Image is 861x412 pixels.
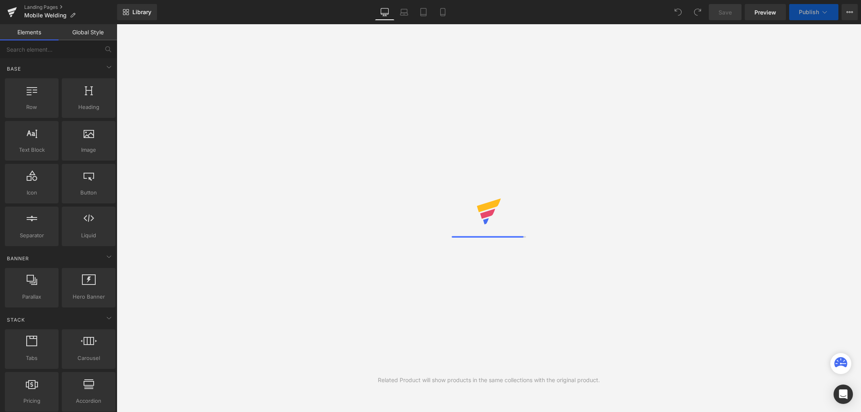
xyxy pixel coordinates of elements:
[745,4,786,20] a: Preview
[132,8,151,16] span: Library
[414,4,433,20] a: Tablet
[375,4,394,20] a: Desktop
[789,4,838,20] button: Publish
[117,4,157,20] a: New Library
[64,103,113,111] span: Heading
[64,354,113,362] span: Carousel
[834,385,853,404] div: Open Intercom Messenger
[842,4,858,20] button: More
[7,103,56,111] span: Row
[689,4,706,20] button: Redo
[6,316,26,324] span: Stack
[7,354,56,362] span: Tabs
[6,65,22,73] span: Base
[7,231,56,240] span: Separator
[670,4,686,20] button: Undo
[64,188,113,197] span: Button
[754,8,776,17] span: Preview
[64,293,113,301] span: Hero Banner
[64,231,113,240] span: Liquid
[64,146,113,154] span: Image
[799,9,819,15] span: Publish
[7,397,56,405] span: Pricing
[7,188,56,197] span: Icon
[7,146,56,154] span: Text Block
[719,8,732,17] span: Save
[378,376,600,385] div: Related Product will show products in the same collections with the original product.
[24,4,117,10] a: Landing Pages
[59,24,117,40] a: Global Style
[64,397,113,405] span: Accordion
[433,4,452,20] a: Mobile
[7,293,56,301] span: Parallax
[6,255,30,262] span: Banner
[24,12,67,19] span: Mobile Welding
[394,4,414,20] a: Laptop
